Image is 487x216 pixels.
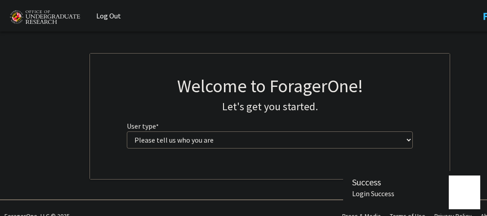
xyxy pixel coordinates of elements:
div: Success [352,175,469,189]
div: Login Success [352,189,469,198]
iframe: Chat [449,175,480,209]
label: User type [127,121,159,131]
h1: Welcome to ForagerOne! [127,75,413,97]
img: University of Maryland Logo [7,6,83,29]
h4: Let's get you started. [127,100,413,113]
